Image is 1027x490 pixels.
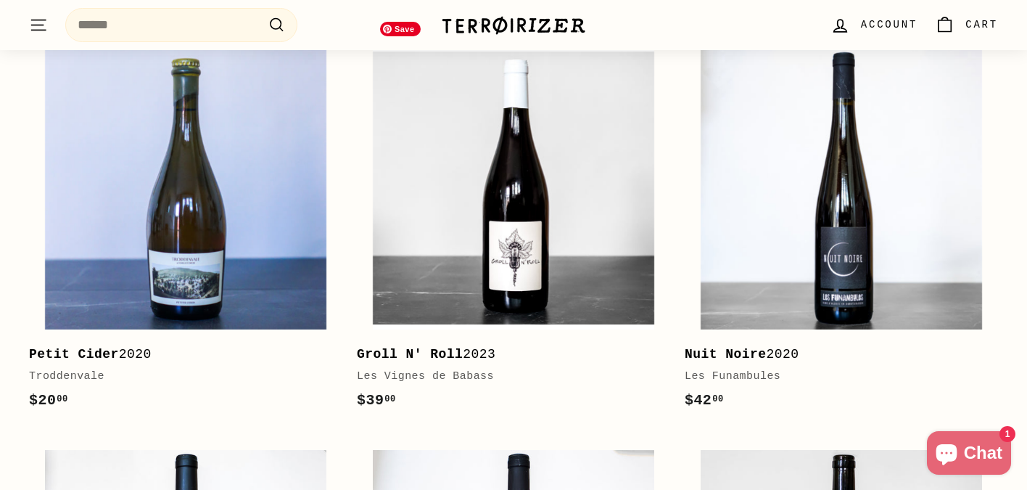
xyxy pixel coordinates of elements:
span: $39 [357,392,396,409]
div: 2020 [685,344,983,365]
a: Petit Cider2020Troddenvale [29,31,342,427]
sup: 00 [712,394,723,404]
span: Cart [965,17,998,33]
a: Account [822,4,926,46]
div: Les Funambules [685,368,983,385]
b: Petit Cider [29,347,119,362]
div: 2023 [357,344,656,365]
div: Les Vignes de Babass [357,368,656,385]
a: Groll N' Roll2023Les Vignes de Babass [357,31,670,427]
sup: 00 [57,394,67,404]
b: Nuit Noire [685,347,767,362]
span: Account [861,17,917,33]
div: Troddenvale [29,368,328,385]
a: Nuit Noire2020Les Funambules [685,31,998,427]
span: $42 [685,392,724,409]
sup: 00 [384,394,395,404]
b: Groll N' Roll [357,347,463,362]
a: Cart [926,4,1007,46]
inbox-online-store-chat: Shopify online store chat [923,431,1015,478]
div: 2020 [29,344,328,365]
span: Save [380,22,421,36]
span: $20 [29,392,68,409]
